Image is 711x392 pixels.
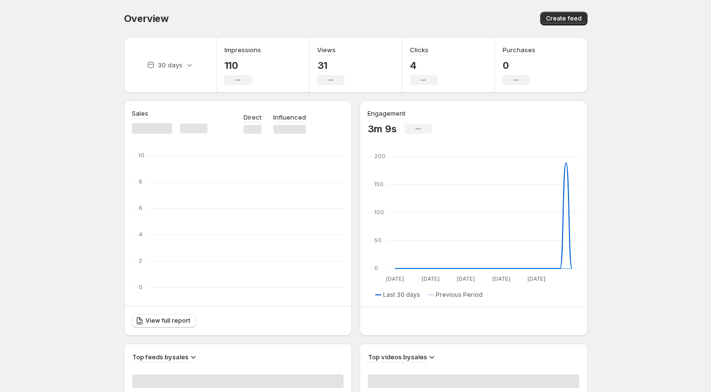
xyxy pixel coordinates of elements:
a: View full report [132,314,196,328]
p: 31 [317,60,345,71]
h3: Clicks [410,45,428,55]
text: 50 [374,237,382,244]
span: View full report [145,317,190,325]
span: Previous Period [436,291,483,299]
p: 0 [503,60,535,71]
h3: Top feeds by sales [132,352,188,362]
h3: Engagement [367,108,406,118]
text: 4 [139,231,142,238]
span: Create feed [546,15,582,22]
p: Direct [244,112,262,122]
h3: Top videos by sales [368,352,427,362]
p: 3m 9s [367,123,397,135]
text: [DATE] [528,275,546,282]
text: 100 [374,209,384,216]
text: 200 [374,153,386,160]
h3: Sales [132,108,148,118]
text: 2 [139,257,142,264]
text: [DATE] [421,275,439,282]
h3: Views [317,45,336,55]
text: [DATE] [386,275,404,282]
text: 6 [139,205,142,211]
text: 150 [374,181,384,187]
text: [DATE] [457,275,475,282]
button: Create feed [540,12,588,25]
p: 4 [410,60,437,71]
h3: Purchases [503,45,535,55]
text: 10 [139,152,144,159]
text: 0 [374,265,378,271]
p: 110 [224,60,261,71]
span: Overview [124,13,169,24]
span: Last 30 days [383,291,420,299]
text: 8 [139,178,142,185]
h3: Impressions [224,45,261,55]
p: Influenced [273,112,306,122]
text: [DATE] [492,275,510,282]
p: 30 days [158,60,183,70]
text: 0 [139,284,142,290]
